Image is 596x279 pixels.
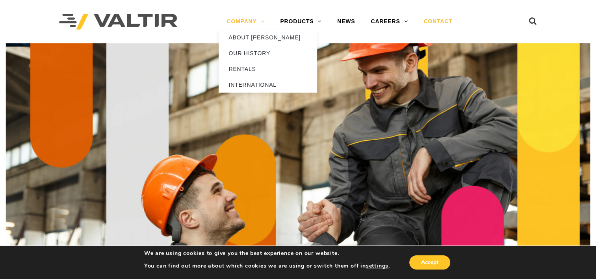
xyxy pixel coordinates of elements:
[416,14,460,30] a: CONTACT
[219,14,272,30] a: COMPANY
[59,14,177,30] img: Valtir
[219,30,317,45] a: ABOUT [PERSON_NAME]
[6,43,590,274] img: Contact_1
[363,14,416,30] a: CAREERS
[409,255,450,270] button: Accept
[144,250,390,257] p: We are using cookies to give you the best experience on our website.
[329,14,363,30] a: NEWS
[366,262,388,270] button: settings
[219,77,317,93] a: INTERNATIONAL
[144,262,390,270] p: You can find out more about which cookies we are using or switch them off in .
[219,61,317,77] a: RENTALS
[219,45,317,61] a: OUR HISTORY
[272,14,329,30] a: PRODUCTS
